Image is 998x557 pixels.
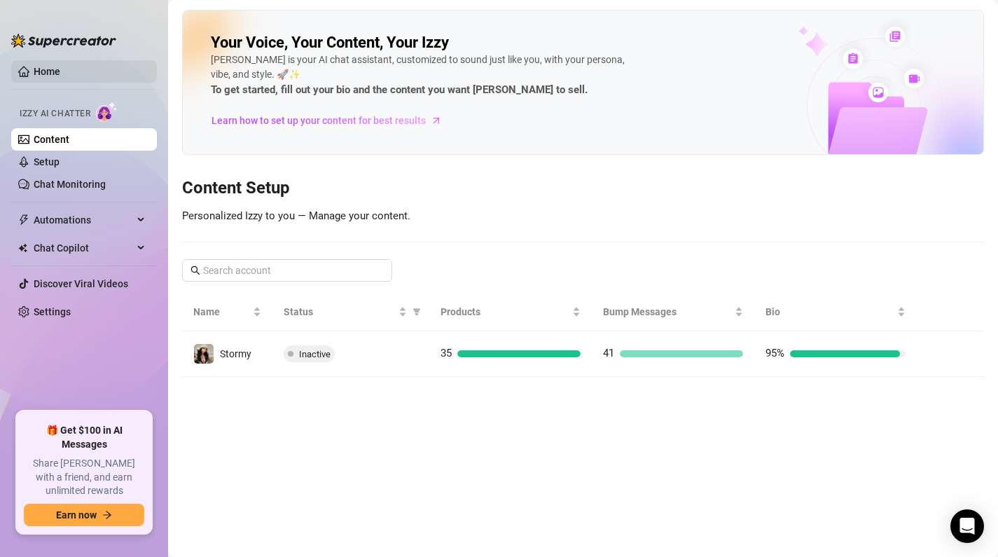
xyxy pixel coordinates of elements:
[441,304,569,319] span: Products
[34,278,128,289] a: Discover Viral Videos
[34,209,133,231] span: Automations
[284,304,396,319] span: Status
[220,348,251,359] span: Stormy
[203,263,373,278] input: Search account
[950,509,984,543] div: Open Intercom Messenger
[603,347,614,359] span: 41
[212,113,426,128] span: Learn how to set up your content for best results
[299,349,331,359] span: Inactive
[441,347,452,359] span: 35
[272,293,429,331] th: Status
[20,107,90,121] span: Izzy AI Chatter
[413,308,421,316] span: filter
[11,34,116,48] img: logo-BBDzfeDw.svg
[18,243,27,253] img: Chat Copilot
[211,53,631,99] div: [PERSON_NAME] is your AI chat assistant, customized to sound just like you, with your persona, vi...
[18,214,29,226] span: thunderbolt
[24,457,144,498] span: Share [PERSON_NAME] with a friend, and earn unlimited rewards
[754,293,917,331] th: Bio
[603,304,732,319] span: Bump Messages
[182,209,410,222] span: Personalized Izzy to you — Manage your content.
[194,344,214,364] img: Stormy
[24,504,144,526] button: Earn nowarrow-right
[96,102,118,122] img: AI Chatter
[34,306,71,317] a: Settings
[34,66,60,77] a: Home
[182,177,984,200] h3: Content Setup
[190,266,200,275] span: search
[56,509,97,521] span: Earn now
[766,11,983,154] img: ai-chatter-content-library-cLFOSyPT.png
[182,293,272,331] th: Name
[765,347,784,359] span: 95%
[102,510,112,520] span: arrow-right
[34,179,106,190] a: Chat Monitoring
[34,134,69,145] a: Content
[211,83,588,96] strong: To get started, fill out your bio and the content you want [PERSON_NAME] to sell.
[193,304,250,319] span: Name
[24,424,144,451] span: 🎁 Get $100 in AI Messages
[211,33,449,53] h2: Your Voice, Your Content, Your Izzy
[211,109,452,132] a: Learn how to set up your content for best results
[429,114,443,128] span: arrow-right
[34,156,60,167] a: Setup
[429,293,592,331] th: Products
[34,237,133,259] span: Chat Copilot
[410,301,424,322] span: filter
[765,304,894,319] span: Bio
[592,293,754,331] th: Bump Messages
